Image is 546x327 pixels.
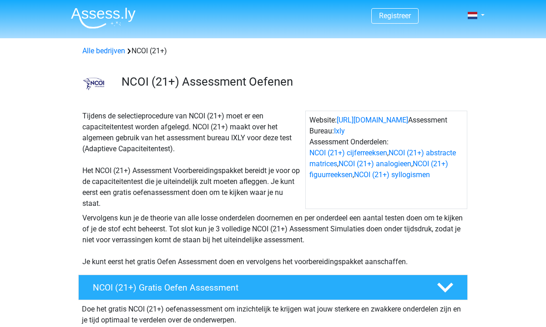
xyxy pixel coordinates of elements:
[339,159,411,168] a: NCOI (21+) analogieen
[71,7,136,29] img: Assessly
[79,111,305,209] div: Tijdens de selectieprocedure van NCOI (21+) moet er een capaciteitentest worden afgelegd. NCOI (2...
[334,127,345,135] a: Ixly
[305,111,467,209] div: Website: Assessment Bureau: Assessment Onderdelen: , , , ,
[354,170,430,179] a: NCOI (21+) syllogismen
[337,116,408,124] a: [URL][DOMAIN_NAME]
[82,46,125,55] a: Alle bedrijven
[93,282,422,293] h4: NCOI (21+) Gratis Oefen Assessment
[79,46,467,56] div: NCOI (21+)
[75,275,471,300] a: NCOI (21+) Gratis Oefen Assessment
[78,300,468,326] div: Doe het gratis NCOI (21+) oefenassessment om inzichtelijk te krijgen wat jouw sterkere en zwakker...
[121,75,460,89] h3: NCOI (21+) Assessment Oefenen
[309,148,387,157] a: NCOI (21+) cijferreeksen
[379,11,411,20] a: Registreer
[79,213,467,267] div: Vervolgens kun je de theorie van alle losse onderdelen doornemen en per onderdeel een aantal test...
